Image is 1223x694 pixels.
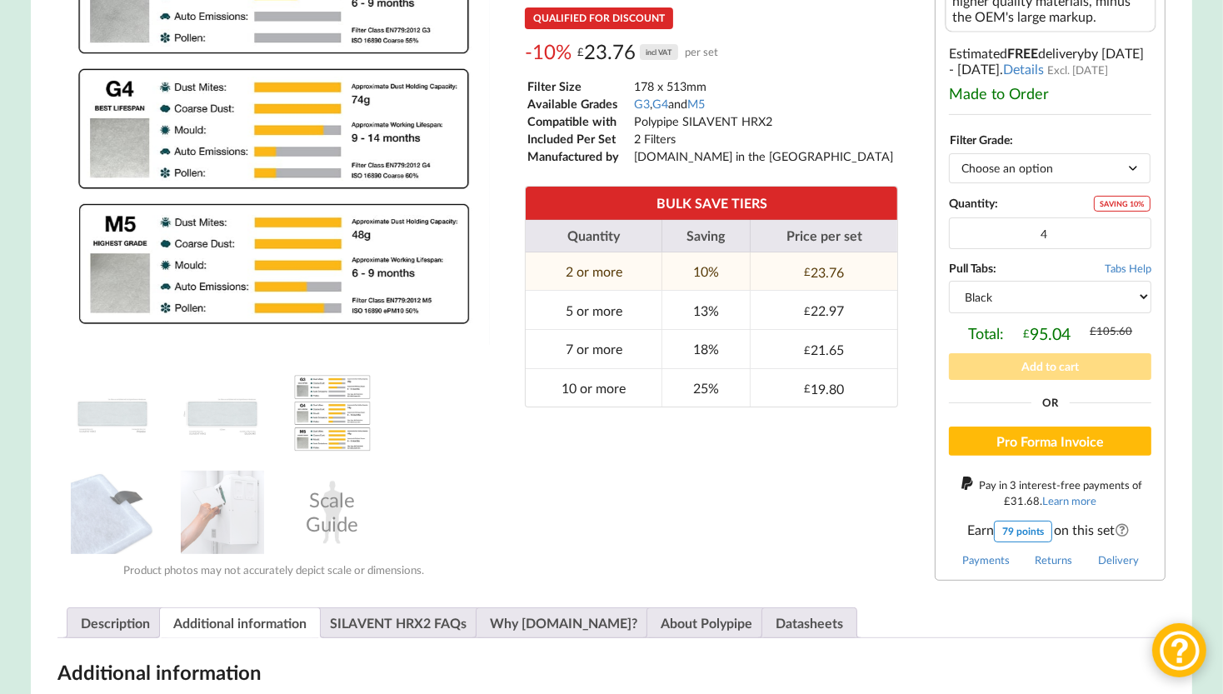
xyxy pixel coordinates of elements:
[1023,327,1030,340] span: £
[994,521,1052,542] div: 79 points
[804,264,844,280] div: 23.76
[1004,494,1040,507] div: 31.68
[291,471,374,554] div: Scale Guide
[181,372,264,455] img: Dimensions and Filter Grade of the Polypipe Silavent HRX2 Compatible MVHR Filter Replacement Set ...
[526,252,661,291] td: 2 or more
[527,113,631,129] td: Compatible with
[57,563,490,577] div: Product photos may not accurately depict scale or dimensions.
[661,290,750,329] td: 13%
[525,39,572,65] span: -10%
[685,39,718,65] span: per set
[633,131,894,147] td: 2 Filters
[949,353,1151,379] button: Add to cart
[950,132,1010,147] label: Filter Grade
[661,329,750,368] td: 18%
[526,368,661,407] td: 10 or more
[527,78,631,94] td: Filter Size
[71,471,154,554] img: MVHR Filter with a Black Tag
[949,45,1144,77] span: by [DATE] - [DATE]
[291,372,374,455] img: A Table showing a comparison between G3, G4 and M5 for MVHR Filters and their efficiency at captu...
[173,608,307,637] a: Additional information
[490,608,637,637] a: Why [DOMAIN_NAME]?
[776,608,843,637] a: Datasheets
[526,329,661,368] td: 7 or more
[687,97,705,111] a: M5
[661,252,750,291] td: 10%
[1105,262,1151,275] span: Tabs Help
[633,113,894,129] td: Polypipe SILAVENT HRX2
[577,39,584,65] span: £
[804,302,844,318] div: 22.97
[949,397,1151,408] div: Or
[1042,494,1096,507] a: Learn more
[1090,324,1132,337] div: 105.60
[81,608,150,637] a: Description
[804,382,811,395] span: £
[949,84,1151,102] div: Made to Order
[330,608,467,637] a: SILAVENT HRX2 FAQs
[1035,553,1072,567] a: Returns
[633,148,894,164] td: [DOMAIN_NAME] in the [GEOGRAPHIC_DATA]
[804,304,811,317] span: £
[634,97,650,111] a: G3
[750,220,898,252] th: Price per set
[181,471,264,554] img: Installing an MVHR Filter
[57,660,1166,686] h2: Additional information
[526,220,661,252] th: Quantity
[804,381,844,397] div: 19.80
[661,608,752,637] a: About Polypipe
[527,131,631,147] td: Included Per Set
[979,478,1142,507] span: Pay in 3 interest-free payments of .
[525,7,673,29] div: QUALIFIED FOR DISCOUNT
[1023,324,1071,343] div: 95.04
[968,324,1004,343] span: Total:
[962,553,1010,567] a: Payments
[949,261,996,275] b: Pull Tabs:
[526,290,661,329] td: 5 or more
[527,148,631,164] td: Manufactured by
[804,343,811,357] span: £
[661,368,750,407] td: 25%
[1047,63,1108,77] span: Excl. [DATE]
[526,187,897,219] th: BULK SAVE TIERS
[1007,45,1038,61] b: FREE
[949,521,1151,542] span: Earn on this set
[1098,553,1139,567] a: Delivery
[633,78,894,94] td: 178 x 513mm
[949,427,1151,457] button: Pro Forma Invoice
[527,96,631,112] td: Available Grades
[804,265,811,278] span: £
[1090,324,1096,337] span: £
[633,96,894,112] td: , and
[1004,494,1011,507] span: £
[949,217,1151,249] input: Product quantity
[661,220,750,252] th: Saving
[640,44,678,60] div: incl VAT
[652,97,668,111] a: G4
[804,342,844,357] div: 21.65
[71,372,154,455] img: Polypipe Silavent HRX2 Compatible MVHR Filter Replacement Set from MVHR.shop
[1094,196,1151,212] div: SAVING 10%
[1003,61,1044,77] a: Details
[577,39,718,65] div: 23.76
